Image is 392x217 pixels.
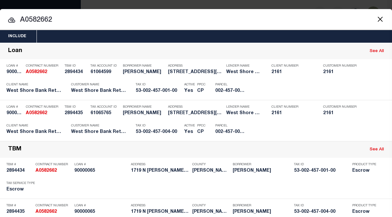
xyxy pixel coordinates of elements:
[136,88,181,94] h5: 53-002-457-001-00
[71,129,126,135] h5: West Shore Bank Retail
[192,209,229,215] h5: Mason
[90,111,120,116] h5: 61065765
[168,111,223,116] h5: 1719 N MAGGIE RD FOUNTAIN MI 49...
[36,163,71,167] p: Contract Number
[215,124,244,128] p: Parcel
[123,111,165,116] h5: JAMES VARNES
[226,70,262,75] h5: West Shore Bank Retail
[370,147,384,152] a: See All
[323,111,355,116] h5: 2161
[8,146,21,153] div: TBM
[215,88,244,94] h5: 002-457-001-00
[131,209,189,215] h5: 1719 N MAGGIE RD
[233,163,291,167] p: Borrower
[226,105,262,109] p: Lender Name
[215,129,244,135] h5: 002-457-004-00
[370,49,384,53] a: See All
[123,70,165,75] h5: JAMES VARNES
[71,83,126,87] p: Customer Name
[74,168,128,174] h5: 90000065
[233,168,291,174] h5: JAMES D VARNES
[233,204,291,208] p: Borrower
[184,124,195,128] p: Active
[26,70,47,74] strong: A0582662
[65,111,87,116] h5: 2894435
[65,64,87,68] p: TBM ID
[323,70,355,75] h5: 2161
[6,187,39,192] h5: Escrow
[226,111,262,116] h5: West Shore Bank Retail
[184,83,195,87] p: Active
[36,168,71,174] h5: A0582662
[136,129,181,135] h5: 53-002-457-004-00
[123,64,165,68] p: Borrower Name
[197,124,206,128] p: PPCC
[168,70,223,75] h5: 1719 N MAGGIE RD FOUNTAIN MI 49...
[271,64,313,68] p: Client Number
[197,129,206,135] h5: CP
[184,88,194,94] h5: Yes
[294,204,349,208] p: Tax ID
[131,204,189,208] p: Address
[192,163,229,167] p: County
[36,210,57,214] strong: A0582662
[352,204,381,208] p: Product Type
[294,209,349,215] h5: 53-002-457-004-00
[352,209,381,215] h5: Escrow
[271,70,313,75] h5: 2161
[6,204,32,208] p: TBM #
[123,105,165,109] p: Borrower Name
[6,129,61,135] h5: West Shore Bank Retail
[136,124,181,128] p: Tax ID
[131,163,189,167] p: Address
[6,105,23,109] p: Loan #
[6,163,32,167] p: TBM #
[226,64,262,68] p: Lender Name
[271,111,313,116] h5: 2161
[6,209,32,215] h5: 2894435
[197,88,206,94] h5: CP
[192,204,229,208] p: County
[323,64,356,68] p: Customer Number
[168,64,223,68] p: Address
[26,111,61,116] h5: A0582662
[65,105,87,109] p: TBM ID
[6,124,61,128] p: Client Name
[71,88,126,94] h5: West Shore Bank Retail
[6,181,39,185] p: Tax Service Type
[6,88,61,94] h5: West Shore Bank Retail
[26,105,61,109] p: Contract Number
[131,168,189,174] h5: 1719 N MAGGIE RD
[74,204,128,208] p: Loan #
[6,64,23,68] p: Loan #
[90,105,120,109] p: Tax Account ID
[197,83,206,87] p: PPCC
[90,70,120,75] h5: 61064599
[36,204,71,208] p: Contract Number
[168,105,223,109] p: Address
[6,70,23,75] h5: 90000065
[352,163,381,167] p: Product Type
[184,129,194,135] h5: Yes
[323,105,356,109] p: Customer Number
[6,168,32,174] h5: 2894434
[192,168,229,174] h5: Mason
[271,105,313,109] p: Client Number
[36,209,71,215] h5: A0582662
[294,168,349,174] h5: 53-002-457-001-00
[8,48,22,55] div: Loan
[26,70,61,75] h5: A0582662
[71,124,126,128] p: Customer Name
[26,64,61,68] p: Contract Number
[26,111,47,115] strong: A0582662
[352,168,381,174] h5: Escrow
[6,83,61,87] p: Client Name
[36,168,57,173] strong: A0582662
[215,83,244,87] p: Parcel
[6,111,23,116] h5: 90000065
[376,15,384,23] button: Close
[74,163,128,167] p: Loan #
[74,209,128,215] h5: 90000065
[65,70,87,75] h5: 2894434
[136,83,181,87] p: Tax ID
